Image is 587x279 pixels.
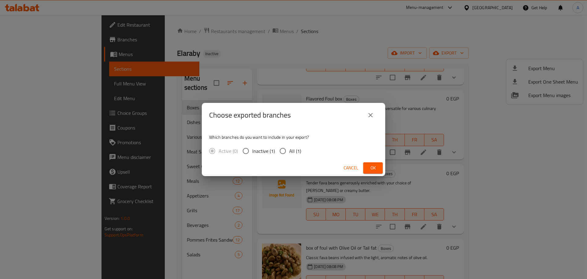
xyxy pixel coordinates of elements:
p: Which branches do you want to include in your export? [209,134,378,140]
span: Active (0) [219,147,238,155]
h2: Choose exported branches [209,110,291,120]
span: All (1) [289,147,301,155]
button: close [363,108,378,123]
button: Ok [363,162,383,174]
span: Cancel [344,164,358,172]
span: Ok [368,164,378,172]
span: Inactive (1) [252,147,275,155]
button: Cancel [341,162,361,174]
